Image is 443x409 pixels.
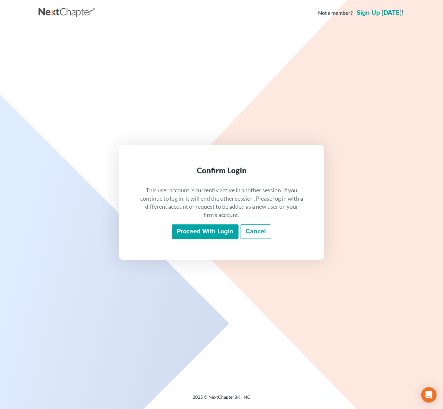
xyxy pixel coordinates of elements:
[240,224,271,239] a: Cancel
[172,224,239,239] input: Proceed with login
[421,387,437,403] div: Open Intercom Messenger
[355,10,404,16] a: Sign up [DATE]!
[139,186,304,219] p: This user account is currently active in another session. If you continue to log in, it will end ...
[139,165,304,176] div: Confirm Login
[39,394,404,405] div: 2025 © NextChapterBK, INC
[318,9,353,17] strong: Not a member?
